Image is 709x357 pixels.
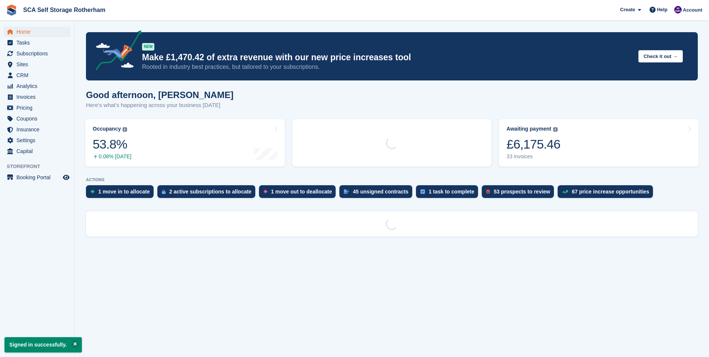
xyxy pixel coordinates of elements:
[506,126,551,132] div: Awaiting payment
[4,59,71,70] a: menu
[4,81,71,91] a: menu
[142,63,632,71] p: Rooted in industry best practices, but tailored to your subscriptions.
[16,81,61,91] span: Analytics
[4,113,71,124] a: menu
[142,52,632,63] p: Make £1,470.42 of extra revenue with our new price increases tool
[86,90,234,100] h1: Good afternoon, [PERSON_NAME]
[620,6,635,13] span: Create
[4,27,71,37] a: menu
[62,173,71,182] a: Preview store
[16,146,61,156] span: Capital
[7,163,74,170] span: Storefront
[344,189,349,194] img: contract_signature_icon-13c848040528278c33f63329250d36e43548de30e8caae1d1a13099fd9432cc5.svg
[353,189,409,195] div: 45 unsigned contracts
[93,153,132,160] div: 0.08% [DATE]
[16,103,61,113] span: Pricing
[4,146,71,156] a: menu
[562,190,568,193] img: price_increase_opportunities-93ffe204e8149a01c8c9dc8f82e8f89637d9d84a8eef4429ea346261dce0b2c0.svg
[16,124,61,135] span: Insurance
[429,189,474,195] div: 1 task to complete
[271,189,332,195] div: 1 move out to deallocate
[98,189,150,195] div: 1 move in to allocate
[4,103,71,113] a: menu
[16,172,61,183] span: Booking Portal
[16,70,61,80] span: CRM
[416,185,482,202] a: 1 task to complete
[683,6,702,14] span: Account
[4,92,71,102] a: menu
[20,4,108,16] a: SCA Self Storage Rotherham
[4,70,71,80] a: menu
[16,27,61,37] span: Home
[420,189,425,194] img: task-75834270c22a3079a89374b754ae025e5fb1db73e45f91037f5363f120a921f8.svg
[259,185,339,202] a: 1 move out to deallocate
[89,30,142,73] img: price-adjustments-announcement-icon-8257ccfd72463d97f412b2fc003d46551f7dbcb40ab6d574587a9cd5c0d94...
[169,189,252,195] div: 2 active subscriptions to allocate
[93,126,121,132] div: Occupancy
[86,177,698,182] p: ACTIONS
[4,135,71,146] a: menu
[157,185,259,202] a: 2 active subscriptions to allocate
[123,127,127,132] img: icon-info-grey-7440780725fd019a000dd9b08b2336e03edf1995a4989e88bcd33f0948082b44.svg
[90,189,95,194] img: move_ins_to_allocate_icon-fdf77a2bb77ea45bf5b3d319d69a93e2d87916cf1d5bf7949dd705db3b84f3ca.svg
[86,185,157,202] a: 1 move in to allocate
[6,4,17,16] img: stora-icon-8386f47178a22dfd0bd8f6a31ec36ba5ce8667c1dd55bd0f319d3a0aa187defe.svg
[85,119,285,167] a: Occupancy 53.8% 0.08% [DATE]
[4,37,71,48] a: menu
[16,92,61,102] span: Invoices
[657,6,668,13] span: Help
[142,43,154,51] div: NEW
[4,337,82,353] p: Signed in successfully.
[16,37,61,48] span: Tasks
[4,124,71,135] a: menu
[16,135,61,146] span: Settings
[263,189,267,194] img: move_outs_to_deallocate_icon-f764333ba52eb49d3ac5e1228854f67142a1ed5810a6f6cc68b1a99e826820c5.svg
[506,137,560,152] div: £6,175.46
[162,189,166,194] img: active_subscription_to_allocate_icon-d502201f5373d7db506a760aba3b589e785aa758c864c3986d89f69b8ff3...
[482,185,558,202] a: 53 prospects to review
[674,6,682,13] img: Kelly Neesham
[4,172,71,183] a: menu
[506,153,560,160] div: 33 invoices
[339,185,416,202] a: 45 unsigned contracts
[86,101,234,110] p: Here's what's happening across your business [DATE]
[553,127,558,132] img: icon-info-grey-7440780725fd019a000dd9b08b2336e03edf1995a4989e88bcd33f0948082b44.svg
[16,113,61,124] span: Coupons
[16,48,61,59] span: Subscriptions
[638,50,683,62] button: Check it out →
[499,119,699,167] a: Awaiting payment £6,175.46 33 invoices
[16,59,61,70] span: Sites
[572,189,649,195] div: 67 price increase opportunities
[494,189,550,195] div: 53 prospects to review
[93,137,132,152] div: 53.8%
[486,189,490,194] img: prospect-51fa495bee0391a8d652442698ab0144808aea92771e9ea1ae160a38d050c398.svg
[4,48,71,59] a: menu
[558,185,657,202] a: 67 price increase opportunities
